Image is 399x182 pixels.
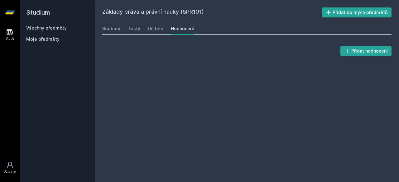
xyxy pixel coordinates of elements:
[340,46,392,56] button: Přidat hodnocení
[26,25,67,30] a: Všechny předměty
[322,7,392,17] button: Přidat do mých předmětů
[6,36,15,41] div: Study
[102,26,120,32] div: Soubory
[26,36,60,42] span: Moje předměty
[148,22,163,35] a: Učitelé
[3,169,17,174] div: Uživatel
[171,26,194,32] div: Hodnocení
[1,158,19,177] a: Uživatel
[102,7,322,17] h2: Základy práva a právní nauky (5PR101)
[128,22,140,35] a: Testy
[102,22,120,35] a: Soubory
[148,26,163,32] div: Učitelé
[128,26,140,32] div: Testy
[171,22,194,35] a: Hodnocení
[1,25,19,44] a: Study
